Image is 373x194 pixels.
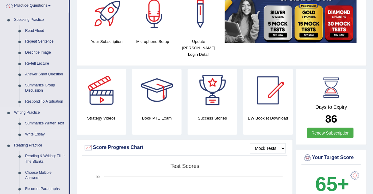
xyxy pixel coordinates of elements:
a: Write Essay [22,129,69,140]
a: Summarize Group Discussion [22,80,69,96]
a: Answer Short Question [22,69,69,80]
a: Renew Subscription [307,128,354,138]
a: Choose Multiple Answers [22,167,69,184]
h4: Update [PERSON_NAME] Login Detail [179,38,219,58]
a: Summarize Written Text [22,118,69,129]
h4: Book PTE Exam [132,115,182,121]
a: Re-tell Lecture [22,58,69,69]
a: Read Aloud [22,25,69,36]
div: Score Progress Chart [84,143,286,152]
div: Your Target Score [303,153,360,162]
h4: Strategy Videos [77,115,126,121]
tspan: Test scores [171,163,199,169]
h4: Days to Expiry [303,105,360,110]
a: Describe Image [22,47,69,58]
a: Speaking Practice [11,14,69,25]
a: Reading Practice [11,140,69,151]
text: 90 [96,175,100,179]
h4: EW Booklet Download [243,115,293,121]
a: Writing Practice [11,107,69,118]
h4: Success Stories [188,115,237,121]
b: 86 [325,113,337,125]
a: Repeat Sentence [22,36,69,47]
h4: Your Subscription [87,38,127,45]
h4: Microphone Setup [133,38,173,45]
a: Reading & Writing: Fill In The Blanks [22,151,69,167]
a: Respond To A Situation [22,96,69,107]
